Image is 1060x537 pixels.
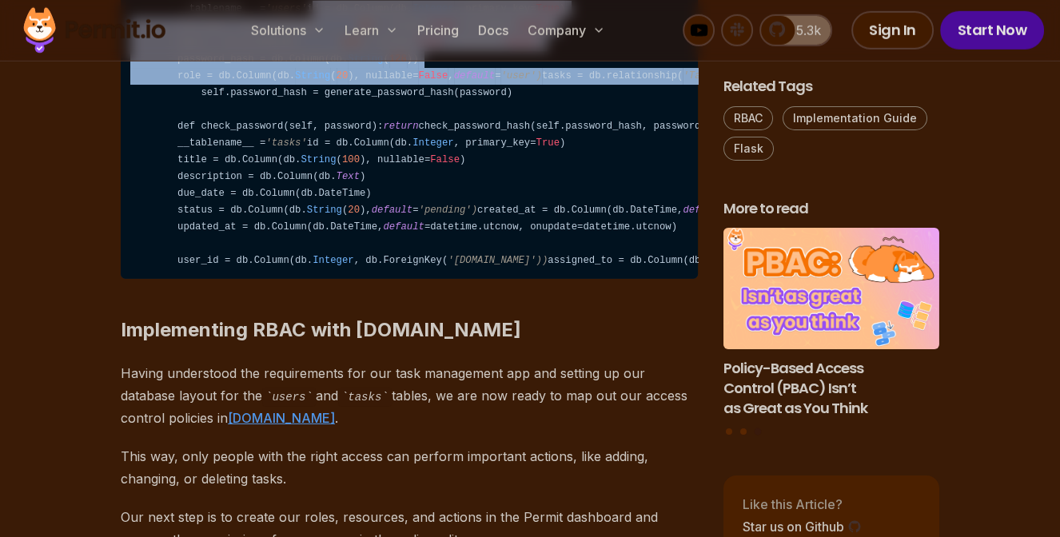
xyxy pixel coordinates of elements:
[454,70,495,82] span: default
[723,229,939,350] img: Policy-Based Access Control (PBAC) Isn’t as Great as You Think
[754,428,761,436] button: Go to slide 3
[743,495,862,514] p: Like this Article?
[228,410,335,426] a: [DOMAIN_NAME]
[723,229,939,419] li: 3 of 3
[419,205,478,216] span: 'pending')
[418,70,448,82] span: False
[262,388,316,407] code: users
[787,21,821,40] span: 5.3k
[383,121,418,132] span: return
[412,137,453,149] span: Integer
[265,137,306,149] span: 'tasks'
[337,70,349,82] span: 20
[348,54,383,65] span: String
[723,199,939,219] h2: More to read
[121,253,698,343] h2: Implementing RBAC with [DOMAIN_NAME]
[740,428,747,435] button: Go to slide 2
[743,517,862,536] a: Star us on Github
[723,77,939,97] h2: Related Tags
[307,205,342,216] span: String
[472,14,515,46] a: Docs
[389,54,407,65] span: 128
[500,70,541,82] span: 'user')
[301,154,336,165] span: String
[783,106,927,130] a: Implementation Guide
[337,171,360,182] span: Text
[411,14,465,46] a: Pricing
[295,70,330,82] span: String
[16,3,173,58] img: Permit logo
[683,70,888,82] span: 'Task', backref='owner', lazy=True)
[338,388,392,407] code: tasks
[372,205,412,216] span: default
[338,14,404,46] button: Learn
[940,11,1045,50] a: Start Now
[683,205,723,216] span: default
[851,11,934,50] a: Sign In
[723,106,773,130] a: RBAC
[536,137,560,149] span: True
[342,154,360,165] span: 100
[245,14,332,46] button: Solutions
[723,137,774,161] a: Flask
[448,255,548,266] span: '[DOMAIN_NAME]'))
[723,359,939,418] h3: Policy-Based Access Control (PBAC) Isn’t as Great as You Think
[759,14,832,46] a: 5.3k
[383,221,424,233] span: default
[726,428,732,435] button: Go to slide 1
[521,14,612,46] button: Company
[430,154,460,165] span: False
[121,362,698,430] p: Having understood the requirements for our task management app and setting up our database layout...
[723,229,939,438] div: Posts
[348,205,360,216] span: 20
[121,445,698,490] p: This way, only people with the right access can perform important actions, like adding, changing,...
[313,255,353,266] span: Integer
[723,229,939,419] a: Policy-Based Access Control (PBAC) Isn’t as Great as You ThinkPolicy-Based Access Control (PBAC) ...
